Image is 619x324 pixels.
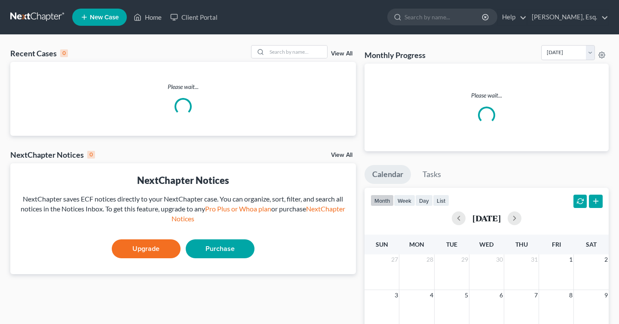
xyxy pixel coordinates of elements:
[17,174,349,187] div: NextChapter Notices
[10,48,68,58] div: Recent Cases
[533,290,539,300] span: 7
[552,241,561,248] span: Fri
[186,239,254,258] a: Purchase
[60,49,68,57] div: 0
[415,165,449,184] a: Tasks
[205,205,271,213] a: Pro Plus or Whoa plan
[267,46,327,58] input: Search by name...
[446,241,457,248] span: Tue
[17,194,349,224] div: NextChapter saves ECF notices directly to your NextChapter case. You can organize, sort, filter, ...
[479,241,493,248] span: Wed
[365,50,426,60] h3: Monthly Progress
[472,214,501,223] h2: [DATE]
[10,150,95,160] div: NextChapter Notices
[90,14,119,21] span: New Case
[586,241,597,248] span: Sat
[568,290,573,300] span: 8
[394,290,399,300] span: 3
[10,83,356,91] p: Please wait...
[166,9,222,25] a: Client Portal
[390,254,399,265] span: 27
[394,195,415,206] button: week
[87,151,95,159] div: 0
[530,254,539,265] span: 31
[409,241,424,248] span: Mon
[604,290,609,300] span: 9
[404,9,483,25] input: Search by name...
[433,195,449,206] button: list
[129,9,166,25] a: Home
[371,195,394,206] button: month
[365,165,411,184] a: Calendar
[604,254,609,265] span: 2
[331,51,352,57] a: View All
[495,254,504,265] span: 30
[376,241,388,248] span: Sun
[568,254,573,265] span: 1
[460,254,469,265] span: 29
[429,290,434,300] span: 4
[499,290,504,300] span: 6
[371,91,602,100] p: Please wait...
[415,195,433,206] button: day
[172,205,345,223] a: NextChapter Notices
[112,239,181,258] a: Upgrade
[464,290,469,300] span: 5
[498,9,527,25] a: Help
[527,9,608,25] a: [PERSON_NAME], Esq.
[331,152,352,158] a: View All
[515,241,528,248] span: Thu
[426,254,434,265] span: 28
